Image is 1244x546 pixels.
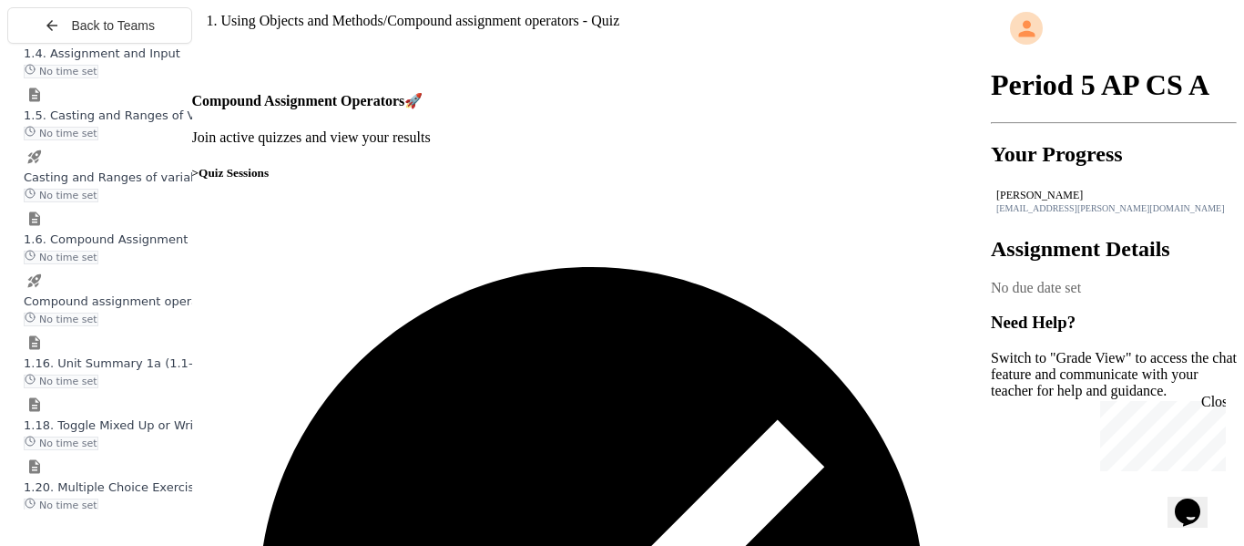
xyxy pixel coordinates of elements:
span: 1.4. Assignment and Input [24,46,180,60]
h2: Your Progress [991,142,1237,167]
p: Switch to "Grade View" to access the chat feature and communicate with your teacher for help and ... [991,350,1237,399]
span: Compound assignment operators - Quiz [387,13,619,28]
h2: Assignment Details [991,237,1237,262]
span: Compound assignment operators - Quiz [24,294,260,308]
span: No time set [24,127,98,140]
span: No time set [24,189,98,202]
button: Back to Teams [7,7,192,44]
h3: Need Help? [991,313,1237,333]
span: 1.5. Casting and Ranges of Values [24,108,226,122]
div: My Account [991,7,1237,49]
span: Back to Teams [71,18,155,33]
span: 1.20. Multiple Choice Exercises for Unit 1a (1.1-1.6) [24,480,329,494]
span: No time set [24,499,98,512]
span: No time set [24,375,98,388]
span: 1. Using Objects and Methods [207,13,383,28]
span: / [383,13,387,28]
span: 1.6. Compound Assignment Operators [24,232,250,246]
span: No time set [24,251,98,264]
div: No due date set [991,280,1237,296]
iframe: chat widget [1093,394,1226,471]
iframe: chat widget [1168,473,1226,528]
span: 1.16. Unit Summary 1a (1.1-1.6) [24,356,216,370]
h4: Compound Assignment Operators 🚀 [192,92,992,109]
span: Casting and Ranges of variables - Quiz [24,170,253,184]
span: No time set [24,313,98,326]
span: No time set [24,65,98,78]
h1: Period 5 AP CS A [991,68,1237,102]
span: 1.18. Toggle Mixed Up or Write Code Practice 1.1-1.6 [24,418,336,432]
div: [PERSON_NAME] [996,189,1231,202]
span: No time set [24,437,98,450]
div: [EMAIL_ADDRESS][PERSON_NAME][DOMAIN_NAME] [996,203,1231,213]
h5: > Quiz Sessions [192,166,992,180]
p: Join active quizzes and view your results [192,129,992,146]
div: Chat with us now!Close [7,7,126,116]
